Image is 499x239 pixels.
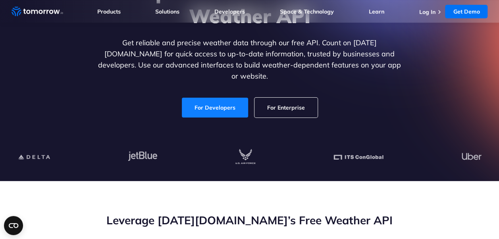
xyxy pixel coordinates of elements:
a: For Enterprise [254,98,318,118]
a: Home link [12,6,63,17]
a: Space & Technology [280,8,334,15]
a: Get Demo [445,5,487,18]
a: Log In [419,8,435,15]
p: Get reliable and precise weather data through our free API. Count on [DATE][DOMAIN_NAME] for quic... [96,37,403,82]
h2: Leverage [DATE][DOMAIN_NAME]’s Free Weather API [24,213,475,228]
button: Open CMP widget [4,216,23,235]
a: Products [97,8,121,15]
a: For Developers [182,98,248,118]
a: Developers [214,8,245,15]
a: Solutions [155,8,179,15]
a: Learn [369,8,384,15]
